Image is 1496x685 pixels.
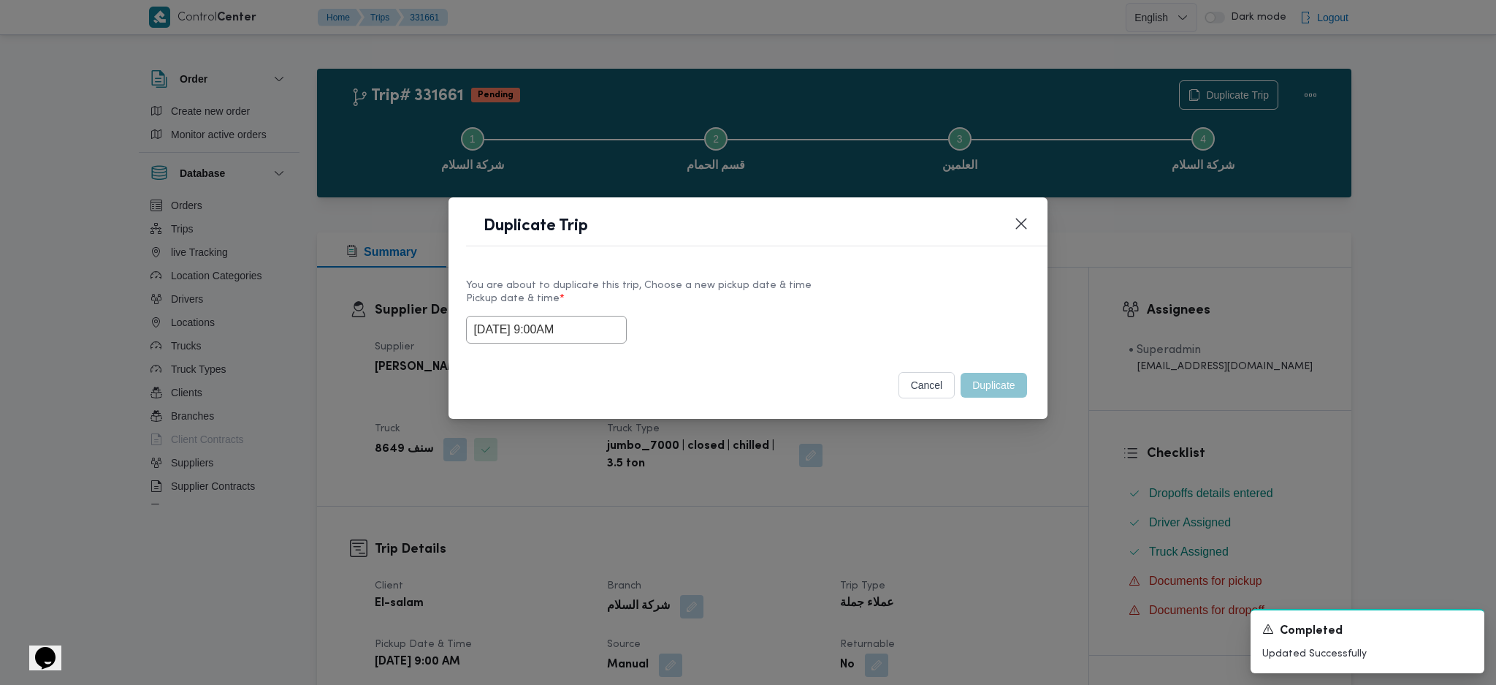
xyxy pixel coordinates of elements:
[466,278,1029,293] div: You are about to duplicate this trip, Choose a new pickup date & time
[466,293,1029,316] label: Pickup date & time
[898,372,955,398] button: cancel
[1012,215,1030,232] button: Closes this modal window
[1262,622,1473,640] div: Notification
[1262,646,1473,662] p: Updated Successfully
[15,627,61,670] iframe: chat widget
[466,316,627,344] input: Choose date & time
[484,215,588,238] h1: Duplicate Trip
[1280,623,1343,640] span: Completed
[961,373,1026,398] button: Duplicate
